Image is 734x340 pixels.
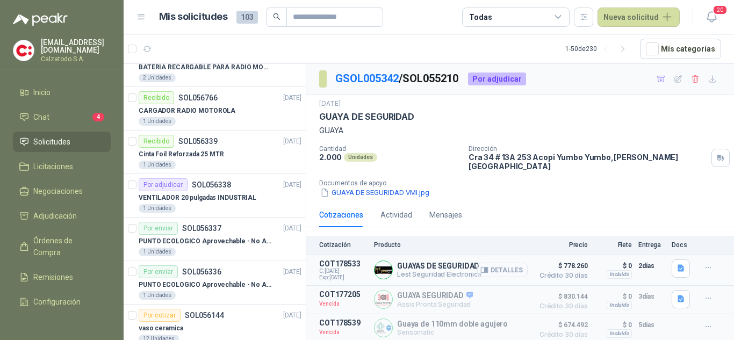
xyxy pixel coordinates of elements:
[319,153,342,162] p: 2.000
[178,138,218,145] p: SOL056339
[607,270,632,279] div: Incluido
[13,82,111,103] a: Inicio
[139,149,224,160] p: Cinta Foil Reforzada 25 MTR
[534,241,588,249] p: Precio
[319,327,368,338] p: Vencida
[33,161,73,172] span: Licitaciones
[139,236,272,247] p: PUNTO ECOLOGICO Aprovechable - No Aprovechable 20Litros Blanco - Negro
[139,178,188,191] div: Por adjudicar
[319,268,368,274] span: C: [DATE]
[192,181,231,189] p: SOL056338
[319,299,368,309] p: Vencida
[124,87,306,131] a: RecibidoSOL056766[DATE] CARGADOR RADIO MOTOROLA1 Unidades
[33,235,100,258] span: Órdenes de Compra
[374,241,528,249] p: Producto
[33,210,77,222] span: Adjudicación
[13,132,111,152] a: Solicitudes
[319,145,460,153] p: Cantidad
[594,241,632,249] p: Flete
[139,280,272,290] p: PUNTO ECOLOGICO Aprovechable - No Aprovechable 20Litros Blanco - Negro
[672,241,693,249] p: Docs
[397,320,508,328] p: Guaya de 110mm doble agujero
[319,209,363,221] div: Cotizaciones
[283,180,301,190] p: [DATE]
[139,193,256,203] p: VENTILADOR 20 pulgadas INDUSTRIAL
[13,181,111,201] a: Negociaciones
[534,303,588,309] span: Crédito 30 días
[41,56,111,62] p: Calzatodo S.A.
[139,161,176,169] div: 1 Unidades
[139,222,178,235] div: Por enviar
[178,94,218,102] p: SOL056766
[139,323,183,334] p: vaso ceramica
[469,153,707,171] p: Cra 34 # 13A 253 Acopi Yumbo Yumbo , [PERSON_NAME][GEOGRAPHIC_DATA]
[319,179,730,187] p: Documentos de apoyo
[13,13,68,26] img: Logo peakr
[182,268,221,276] p: SOL056336
[397,291,473,301] p: GUAYA SEGURIDAD
[124,261,306,305] a: Por enviarSOL056336[DATE] PUNTO ECOLOGICO Aprovechable - No Aprovechable 20Litros Blanco - Negro1...
[139,74,176,82] div: 2 Unidades
[319,111,414,122] p: GUAYA DE SEGURIDAD
[397,270,481,278] p: Lest Seguridad Electronica
[702,8,721,27] button: 20
[13,40,34,61] img: Company Logo
[139,265,178,278] div: Por enviar
[33,271,73,283] span: Remisiones
[283,93,301,103] p: [DATE]
[139,291,176,300] div: 1 Unidades
[319,274,368,281] span: Exp: [DATE]
[33,111,49,123] span: Chat
[397,262,481,270] p: GUAYAS DE SEGURIDAD
[139,106,235,116] p: CARGADOR RADIO MOTOROLA
[283,310,301,321] p: [DATE]
[375,319,392,337] img: Company Logo
[397,300,473,308] p: Assis Pronta Seguridad
[13,156,111,177] a: Licitaciones
[375,291,392,308] img: Company Logo
[33,296,81,308] span: Configuración
[319,319,368,327] p: COT178539
[41,39,111,54] p: [EMAIL_ADDRESS][DOMAIN_NAME]
[13,267,111,287] a: Remisiones
[429,209,462,221] div: Mensajes
[638,290,665,303] p: 3 días
[124,174,306,218] a: Por adjudicarSOL056338[DATE] VENTILADOR 20 pulgadas INDUSTRIAL1 Unidades
[598,8,680,27] button: Nueva solicitud
[236,11,258,24] span: 103
[594,290,632,303] p: $ 0
[594,259,632,272] p: $ 0
[319,259,368,268] p: COT178533
[397,328,508,336] p: Sensomatic
[139,91,174,104] div: Recibido
[638,259,665,272] p: 2 días
[607,329,632,338] div: Incluido
[594,319,632,331] p: $ 0
[319,99,341,109] p: [DATE]
[469,145,707,153] p: Dirección
[534,319,588,331] span: $ 674.492
[468,73,526,85] div: Por adjudicar
[283,136,301,147] p: [DATE]
[92,113,104,121] span: 4
[607,301,632,309] div: Incluido
[273,13,280,20] span: search
[139,248,176,256] div: 1 Unidades
[185,312,224,319] p: SOL056144
[565,40,631,57] div: 1 - 50 de 230
[139,204,176,213] div: 1 Unidades
[283,223,301,234] p: [DATE]
[335,72,399,85] a: GSOL005342
[139,135,174,148] div: Recibido
[13,107,111,127] a: Chat4
[344,153,377,162] div: Unidades
[380,209,412,221] div: Actividad
[640,39,721,59] button: Mís categorías
[139,117,176,126] div: 1 Unidades
[319,290,368,299] p: COT177205
[124,131,306,174] a: RecibidoSOL056339[DATE] Cinta Foil Reforzada 25 MTR1 Unidades
[33,86,51,98] span: Inicio
[319,187,430,198] button: GUAYA DE SEGURIDAD VMI.jpg
[33,185,83,197] span: Negociaciones
[139,62,272,73] p: BATERIA RECARGABLE PARA RADIO MOTOROLA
